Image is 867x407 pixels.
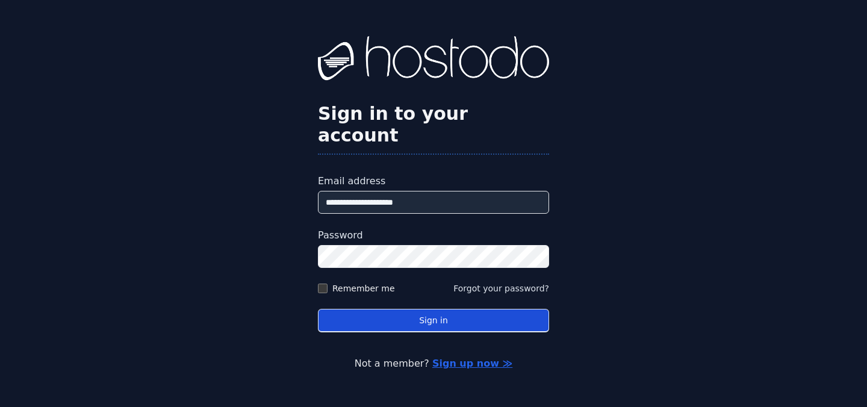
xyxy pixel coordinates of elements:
button: Sign in [318,309,549,332]
button: Forgot your password? [453,282,549,294]
a: Sign up now ≫ [432,358,512,369]
img: Hostodo [318,36,549,84]
label: Remember me [332,282,395,294]
p: Not a member? [58,356,809,371]
label: Password [318,228,549,243]
label: Email address [318,174,549,188]
h2: Sign in to your account [318,103,549,146]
